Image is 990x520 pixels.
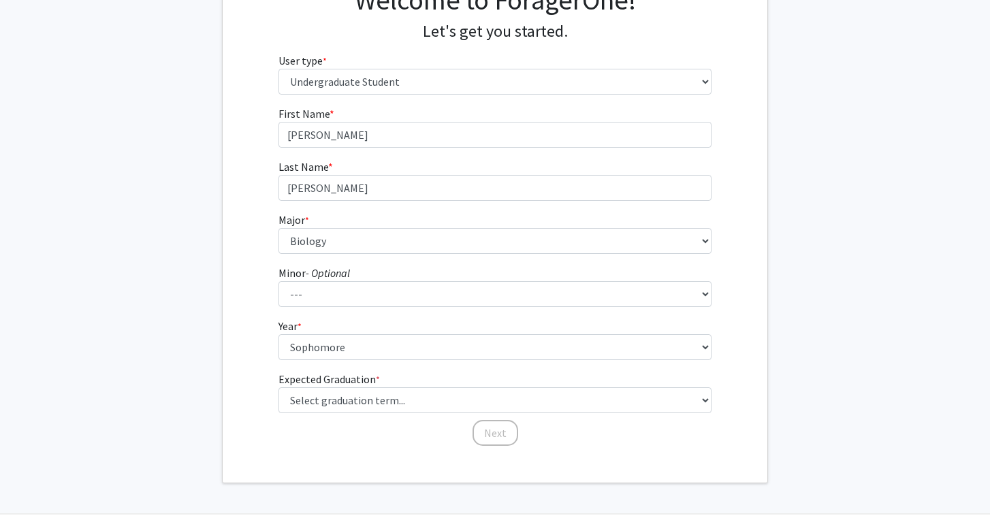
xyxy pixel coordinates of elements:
h4: Let's get you started. [278,22,712,42]
i: - Optional [306,266,350,280]
button: Next [473,420,518,446]
label: Expected Graduation [278,371,380,387]
label: User type [278,52,327,69]
span: First Name [278,107,330,120]
iframe: Chat [10,459,58,510]
label: Minor [278,265,350,281]
span: Last Name [278,160,328,174]
label: Year [278,318,302,334]
label: Major [278,212,309,228]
